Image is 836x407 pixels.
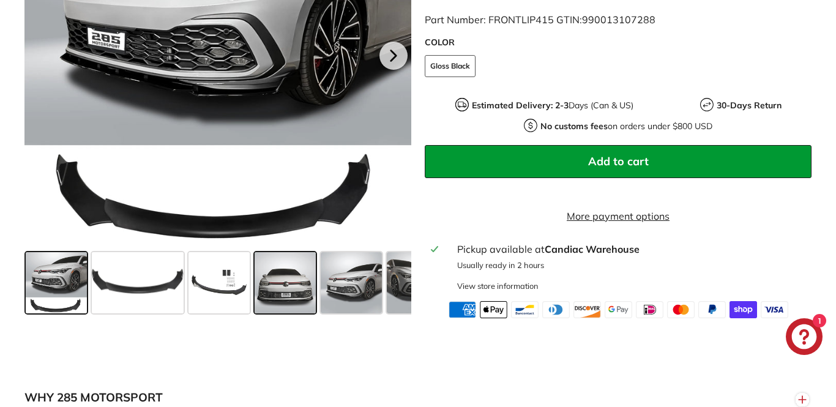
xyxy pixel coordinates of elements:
[582,13,655,26] span: 990013107288
[540,121,608,132] strong: No customs fees
[425,36,812,49] label: COLOR
[457,242,805,256] div: Pickup available at
[717,100,782,111] strong: 30-Days Return
[698,301,726,318] img: paypal
[761,301,788,318] img: visa
[449,301,476,318] img: american_express
[457,260,805,271] p: Usually ready in 2 hours
[605,301,632,318] img: google_pay
[573,301,601,318] img: discover
[588,154,649,168] span: Add to cart
[425,13,655,26] span: Part Number: FRONTLIP415 GTIN:
[636,301,663,318] img: ideal
[540,120,712,133] p: on orders under $800 USD
[457,280,539,292] div: View store information
[472,100,569,111] strong: Estimated Delivery: 2-3
[782,318,826,358] inbox-online-store-chat: Shopify online store chat
[730,301,757,318] img: shopify_pay
[480,301,507,318] img: apple_pay
[425,145,812,178] button: Add to cart
[472,99,633,112] p: Days (Can & US)
[542,301,570,318] img: diners_club
[545,243,640,255] strong: Candiac Warehouse
[511,301,539,318] img: bancontact
[667,301,695,318] img: master
[425,209,812,223] a: More payment options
